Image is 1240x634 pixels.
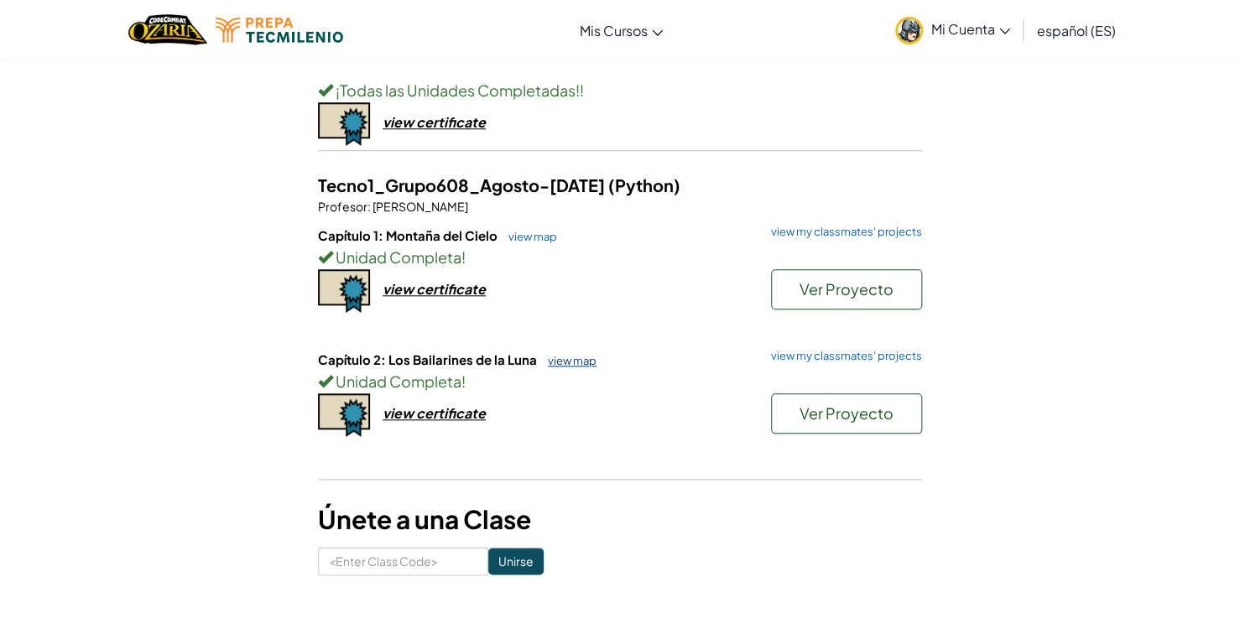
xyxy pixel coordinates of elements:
[318,280,486,298] a: view certificate
[488,548,544,574] input: Unirse
[318,174,608,195] span: Tecno1_Grupo608_Agosto-[DATE]
[895,17,923,44] img: avatar
[128,13,206,47] img: Home
[539,354,597,367] a: view map
[608,174,680,195] span: (Python)
[500,230,557,243] a: view map
[580,22,648,39] span: Mis Cursos
[318,269,370,313] img: certificate-icon.png
[318,199,367,214] span: Profesor
[318,102,370,146] img: certificate-icon.png
[318,113,486,131] a: view certificate
[318,393,370,437] img: certificate-icon.png
[333,372,461,391] span: Unidad Completa
[367,199,371,214] span: :
[1037,22,1116,39] span: español (ES)
[333,247,461,267] span: Unidad Completa
[800,403,894,423] span: Ver Proyecto
[931,20,1010,38] span: Mi Cuenta
[383,280,486,298] div: view certificate
[800,279,894,299] span: Ver Proyecto
[318,227,500,243] span: Capítulo 1: Montaña del Cielo
[571,8,671,53] a: Mis Cursos
[383,404,486,422] div: view certificate
[216,18,343,43] img: Tecmilenio logo
[763,351,922,361] a: view my classmates' projects
[383,113,486,131] div: view certificate
[771,393,922,434] button: Ver Proyecto
[763,226,922,237] a: view my classmates' projects
[333,81,580,100] span: ¡Todas las Unidades Completadas!
[318,404,486,422] a: view certificate
[461,247,466,267] span: !
[887,3,1019,56] a: Mi Cuenta
[128,13,206,47] a: Ozaria by CodeCombat logo
[1029,8,1124,53] a: español (ES)
[318,501,922,538] h3: Únete a una Clase
[371,199,468,214] span: [PERSON_NAME]
[580,81,584,100] span: !
[318,547,488,575] input: <Enter Class Code>
[318,351,539,367] span: Capítulo 2: Los Bailarines de la Luna
[771,269,922,309] button: Ver Proyecto
[461,372,466,391] span: !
